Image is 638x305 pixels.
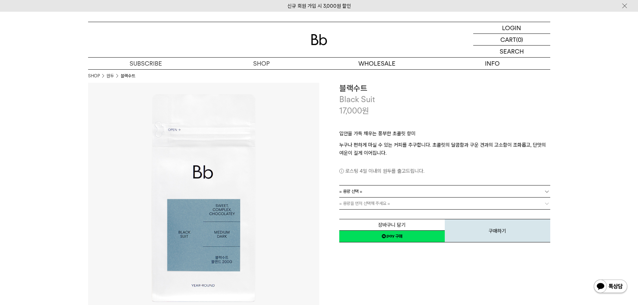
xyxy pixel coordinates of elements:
[88,58,204,69] a: SUBSCRIBE
[362,106,369,116] span: 원
[339,94,550,105] p: Black Suit
[311,34,327,45] img: 로고
[445,219,550,242] button: 구매하기
[339,198,390,209] span: = 용량을 먼저 선택해 주세요 =
[339,167,550,175] p: 로스팅 4일 이내의 원두를 출고드립니다.
[287,3,351,9] a: 신규 회원 가입 시 3,000원 할인
[339,130,550,141] p: 입안을 가득 채우는 풍부한 초콜릿 향미
[339,141,550,157] p: 누구나 편하게 마실 수 있는 커피를 추구합니다. 초콜릿의 달콤함과 구운 견과의 고소함이 조화롭고, 단맛의 여운이 길게 이어집니다.
[88,73,100,79] a: SHOP
[339,219,445,231] button: 장바구니 담기
[502,22,521,33] p: LOGIN
[339,105,369,117] p: 17,000
[435,58,550,69] p: INFO
[473,22,550,34] a: LOGIN
[500,34,516,45] p: CART
[107,73,114,79] a: 원두
[121,73,135,79] li: 블랙수트
[473,34,550,46] a: CART (0)
[319,58,435,69] p: WHOLESALE
[204,58,319,69] a: SHOP
[516,34,523,45] p: (0)
[339,230,445,242] a: 새창
[339,185,362,197] span: = 용량 선택 =
[339,83,550,94] h3: 블랙수트
[593,279,628,295] img: 카카오톡 채널 1:1 채팅 버튼
[500,46,524,57] p: SEARCH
